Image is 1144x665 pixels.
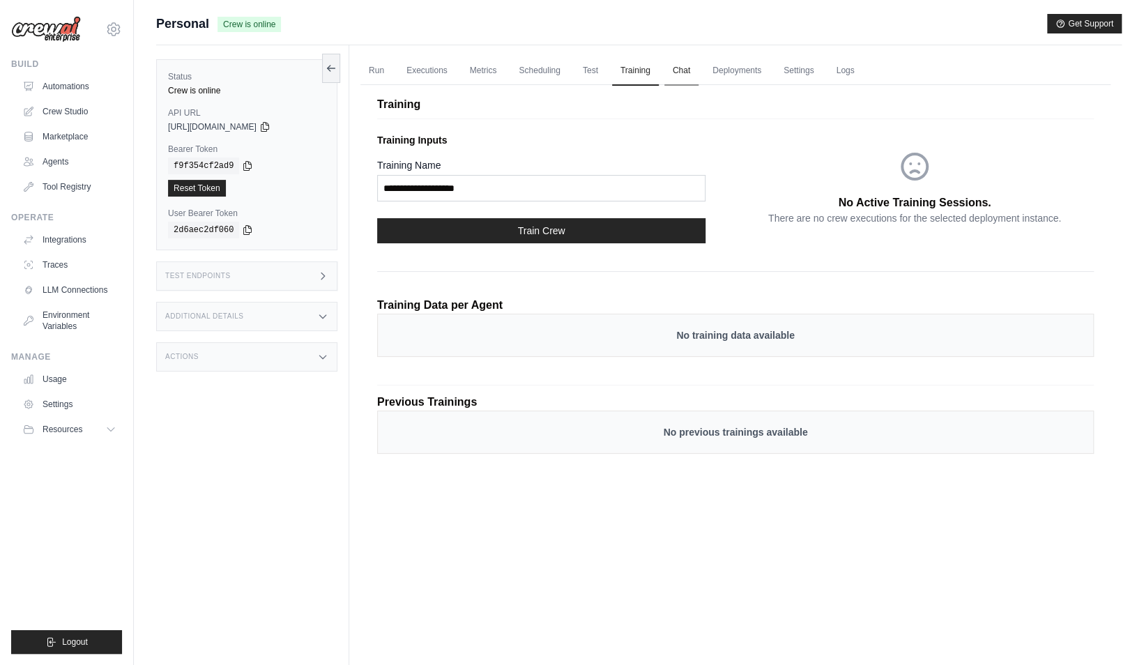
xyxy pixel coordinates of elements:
a: Automations [17,75,122,98]
button: Get Support [1047,14,1122,33]
a: Training [612,56,659,86]
a: Reset Token [168,180,226,197]
div: Crew is online [168,85,326,96]
p: Previous Trainings [377,394,1094,411]
span: Logout [62,636,88,648]
label: Bearer Token [168,144,326,155]
a: Settings [775,56,822,86]
a: Executions [398,56,456,86]
a: Agents [17,151,122,173]
a: Chat [664,56,699,86]
div: Build [11,59,122,70]
a: Settings [17,393,122,415]
a: Deployments [704,56,770,86]
a: Test [574,56,607,86]
p: No previous trainings available [392,425,1079,439]
span: Crew is online [218,17,281,32]
div: Manage [11,351,122,362]
code: 2d6aec2df060 [168,222,239,238]
a: Integrations [17,229,122,251]
button: Resources [17,418,122,441]
a: Marketplace [17,125,122,148]
a: Environment Variables [17,304,122,337]
h3: Actions [165,353,199,361]
button: Logout [11,630,122,654]
a: LLM Connections [17,279,122,301]
p: There are no crew executions for the selected deployment instance. [768,211,1061,225]
iframe: Chat Widget [1074,598,1144,665]
label: Training Name [377,158,706,172]
label: API URL [168,107,326,119]
p: Training Inputs [377,133,735,147]
h3: Test Endpoints [165,272,231,280]
a: Crew Studio [17,100,122,123]
span: Personal [156,14,209,33]
h3: Additional Details [165,312,243,321]
a: Tool Registry [17,176,122,198]
a: Traces [17,254,122,276]
p: Training Data per Agent [377,297,503,314]
span: Resources [43,424,82,435]
button: Train Crew [377,218,706,243]
code: f9f354cf2ad9 [168,158,239,174]
p: No Active Training Sessions. [838,194,991,211]
a: Metrics [462,56,505,86]
label: User Bearer Token [168,208,326,219]
a: Usage [17,368,122,390]
img: Logo [11,16,81,43]
p: No training data available [392,328,1079,342]
label: Status [168,71,326,82]
p: Training [377,96,1094,113]
a: Run [360,56,392,86]
div: Operate [11,212,122,223]
a: Logs [828,56,862,86]
a: Scheduling [510,56,568,86]
span: [URL][DOMAIN_NAME] [168,121,257,132]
